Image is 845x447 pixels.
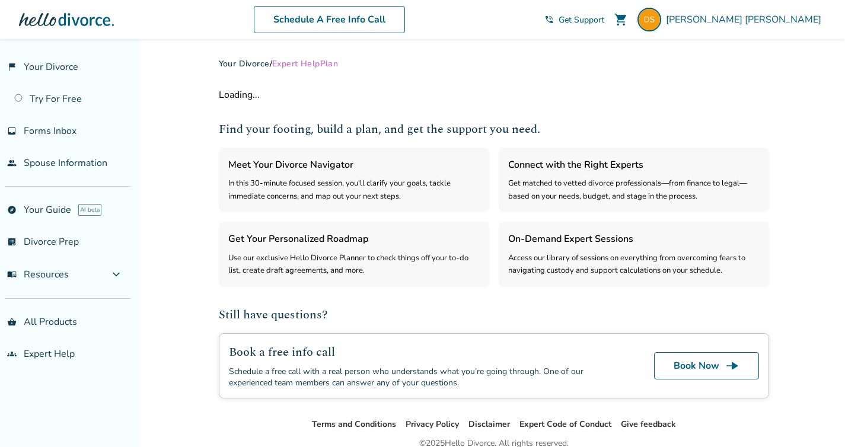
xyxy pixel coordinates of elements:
[228,231,480,247] h3: Get Your Personalized Roadmap
[468,417,510,432] li: Disclaimer
[312,419,396,430] a: Terms and Conditions
[7,270,17,279] span: menu_book
[228,252,480,277] div: Use our exclusive Hello Divorce Planner to check things off your to-do list, create draft agreeme...
[219,306,769,324] h2: Still have questions?
[229,343,626,361] h2: Book a free info call
[666,13,826,26] span: [PERSON_NAME] [PERSON_NAME]
[254,6,405,33] a: Schedule A Free Info Call
[24,124,76,138] span: Forms Inbox
[219,58,769,69] div: /
[272,58,338,69] span: Expert Help Plan
[508,252,760,277] div: Access our library of sessions on everything from overcoming fears to navigating custody and supp...
[7,237,17,247] span: list_alt_check
[7,158,17,168] span: people
[219,58,270,69] a: Your Divorce
[544,15,554,24] span: phone_in_talk
[109,267,123,282] span: expand_more
[786,390,845,447] iframe: Chat Widget
[229,366,626,388] div: Schedule a free call with a real person who understands what you’re going through. One of our exp...
[637,8,661,31] img: dswezey2+portal1@gmail.com
[559,14,604,25] span: Get Support
[621,417,676,432] li: Give feedback
[219,88,769,101] div: Loading...
[7,62,17,72] span: flag_2
[614,12,628,27] span: shopping_cart
[725,359,739,373] span: line_end_arrow
[544,14,604,25] a: phone_in_talkGet Support
[508,157,760,173] h3: Connect with the Right Experts
[228,157,480,173] h3: Meet Your Divorce Navigator
[654,352,759,379] a: Book Nowline_end_arrow
[78,204,101,216] span: AI beta
[7,205,17,215] span: explore
[7,317,17,327] span: shopping_basket
[508,231,760,247] h3: On-Demand Expert Sessions
[519,419,611,430] a: Expert Code of Conduct
[508,177,760,203] div: Get matched to vetted divorce professionals—from finance to legal—based on your needs, budget, an...
[219,120,769,138] h2: Find your footing, build a plan, and get the support you need.
[7,126,17,136] span: inbox
[406,419,459,430] a: Privacy Policy
[7,268,69,281] span: Resources
[7,349,17,359] span: groups
[228,177,480,203] div: In this 30-minute focused session, you'll clarify your goals, tackle immediate concerns, and map ...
